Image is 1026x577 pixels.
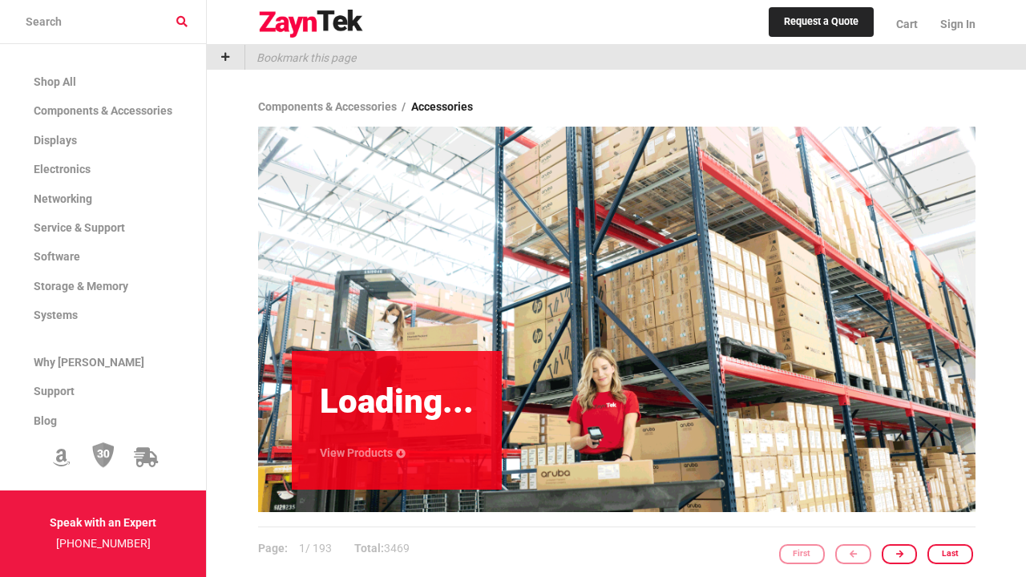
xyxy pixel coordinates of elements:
[34,221,125,234] span: Service & Support
[354,543,384,555] strong: Total:
[885,4,929,44] a: Cart
[34,134,77,147] span: Displays
[896,18,918,30] span: Cart
[34,192,92,205] span: Networking
[50,516,156,529] strong: Speak with an Expert
[299,543,305,555] span: 1
[343,528,421,571] p: 3469
[34,75,76,88] span: Shop All
[34,414,57,427] span: Blog
[320,379,474,424] div: Loading...
[34,250,80,263] span: Software
[769,7,874,38] a: Request a Quote
[927,544,973,564] a: Last
[258,528,343,571] p: / 193
[92,442,115,469] img: 30 Day Return Policy
[34,280,128,293] span: Storage & Memory
[34,385,75,397] span: Support
[34,356,144,369] span: Why [PERSON_NAME]
[34,163,91,176] span: Electronics
[56,537,151,550] a: [PHONE_NUMBER]
[245,45,356,70] p: Bookmark this page
[258,543,288,555] strong: Page:
[929,4,976,44] a: Sign In
[34,309,78,321] span: Systems
[258,100,411,113] a: Components & Accessories
[258,10,364,38] img: logo
[937,523,976,545] a: Descending
[34,104,172,117] span: Components & Accessories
